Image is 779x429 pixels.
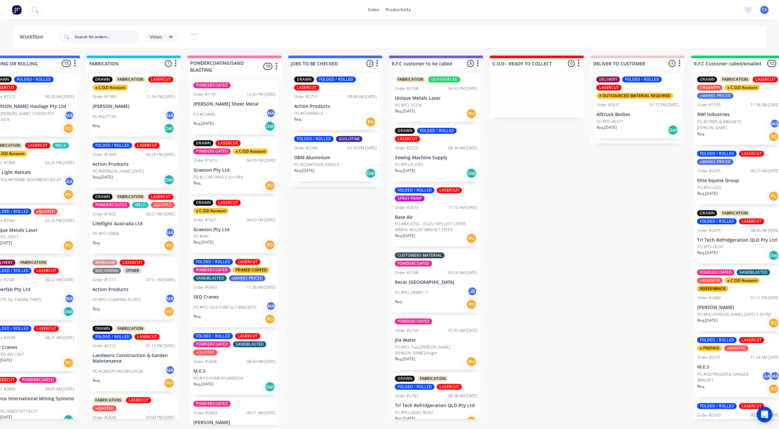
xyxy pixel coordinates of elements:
[193,314,201,319] p: Req.
[93,143,132,148] div: FOLDED / ROLLED
[93,114,116,120] p: PO #Q27134
[392,250,480,313] div: CUSTOMERS MATERIALPOWDERCOATEDOrder #274809:24 AM [DATE]Recar [GEOGRAPHIC_DATA]PO #PO-290891-7JBR...
[191,256,278,327] div: FOLDED / ROLLEDLASERCUTPOWDERCOATEDPRIMED COATEDSANDBLASTEDxMARKS PRICEDOrder #245011:36 AM [DATE...
[165,294,175,303] div: MA
[235,333,260,339] div: LASERCUT
[596,112,679,117] p: Alltruck Bodies
[395,344,477,356] p: PO #PO- Foot,[PERSON_NAME],[PERSON_NAME],Knight
[292,133,379,181] div: FOLDED / ROLLEDGUILOTINEOrder #274603:33 PM [DATE]DBM AluminiumPO #COMPOSITE PANELSReq.[DATE]Del
[294,168,314,174] p: Req. [DATE]
[93,94,116,100] div: Order #1389
[739,218,764,224] div: LASERCUT
[395,299,403,305] p: Req.
[697,295,721,301] div: Order #2486
[265,180,275,191] div: PU
[697,210,717,216] div: DRAWN
[395,95,477,101] p: Unique Metals Laser
[25,143,50,148] div: LASERCUT
[115,194,146,200] div: FABRICATION
[93,268,121,274] div: MACHINING
[150,33,162,40] span: Views
[650,102,679,108] div: 01:15 PM [DATE]
[294,94,318,100] div: Order #2715
[63,306,74,317] div: Del
[395,205,418,211] div: Order #2633
[18,260,49,266] div: FABRICATION
[395,145,418,151] div: Order #2525
[193,284,217,290] div: Order #2450
[719,210,751,216] div: FABRICATION
[739,151,764,157] div: LASERCUT
[193,341,231,347] div: POWDERCOATED
[93,85,128,91] div: x C.O.D Account
[697,286,728,292] div: XGREENBACK
[294,111,323,116] p: PO #CHANNELS
[193,180,201,186] p: Req.
[265,314,275,324] div: PU
[697,185,722,191] p: PO #PO-0255
[93,202,130,208] div: POWDERCOATED
[34,268,59,274] div: LASERCUT
[737,269,770,275] div: SANDBLASTED
[90,74,178,137] div: DRAWNFABRICATIONLASERCUTx C.O.D AccountOrder #138912:34 PM [DATE][PERSON_NAME]PO #Q27134MAReq.Del
[151,202,175,208] div: xQUOTED
[165,111,175,120] div: MA
[193,350,217,355] div: xQUOTED
[93,231,119,237] p: PO #PO-33806
[146,343,175,349] div: 01:19 PM [DATE]
[697,371,762,383] p: PO #OUTRIGGER & HANGER BRACKET
[668,125,678,135] div: Del
[193,294,276,300] p: SEQ Cranes
[762,371,772,381] div: AA
[93,221,175,227] p: Lifeflight Australia Ltd
[395,187,434,193] div: FOLDED / ROLLED
[164,240,174,251] div: PU
[347,145,377,151] div: 03:33 PM [DATE]
[193,101,276,107] p: [PERSON_NAME] Sheet Metal
[596,93,673,99] div: X OUTSOURCED MATERIAL REQUIRED
[191,80,278,134] div: POWDERCOATEDOrder #119112:50 PM [DATE][PERSON_NAME] Sheet MetalPO #CHAIRSMAReq.[DATE]Del
[448,270,477,276] div: 09:24 AM [DATE]
[90,257,178,320] div: BANDSAWLASERCUTMACHININGOTHEROrder #171707:51 AM [DATE]Action ProductsPO #PO-CLAMPING PLATESMAReq.PU
[697,317,717,323] p: Req. [DATE]
[395,328,418,334] div: Order #2759
[395,77,426,82] div: FABRICATION
[395,162,423,168] p: PO #PO-PLATES
[115,326,146,332] div: FABRICATION
[392,74,480,122] div: FABRICATIONOUTSOURCEDOrder #275804:32 PM [DATE]Unique Metals LaserPO #PO-35336Req.[DATE]PU
[93,194,113,200] div: DRAWN
[193,333,233,339] div: FOLDED / ROLLED
[93,334,132,340] div: FOLDED / ROLLED
[115,77,146,82] div: FABRICATION
[193,227,276,232] p: Graeson Pty Ltd
[229,275,265,281] div: xMARKS PRICED
[93,287,175,292] p: Action Products
[697,191,717,197] p: Req. [DATE]
[395,356,415,362] p: Req. [DATE]
[93,211,116,217] div: Order #1602
[365,168,376,179] div: Del
[93,353,175,364] p: Landworx Construction & Garden Maintenance
[193,259,233,265] div: FOLDED / ROLLED
[93,369,143,374] p: PO #CANOPY MODIFICATION
[697,131,705,137] p: Req.
[193,369,276,374] p: M.E.S
[64,294,74,303] div: MA
[466,233,477,244] div: PU
[336,136,363,142] div: GUILOTINE
[193,304,256,310] p: PO #PO-1924 STAB OUT BRACKETS
[193,92,217,97] div: Order #1191
[93,240,100,246] p: Req.
[294,77,314,82] div: DRAWN
[365,117,376,127] div: PU
[193,233,208,239] p: PO #IAN
[120,260,145,266] div: LASERCUT
[193,174,243,180] p: PO #2 CAR PANELS (LH+RH)
[697,312,770,317] p: PO #PO-[PERSON_NAME] [DATE] 2:39 PM
[448,145,477,151] div: 08:34 AM [DATE]
[146,277,175,283] div: 07:51 AM [DATE]
[45,160,74,166] div: 02:25 PM [DATE]
[247,158,276,163] div: 04:20 PM [DATE]
[191,197,278,253] div: DRAWNLASERCUTx C.O.D AccountOrder #162104:03 PM [DATE]Graeson Pty LtdPO #IANReq.[DATE]PU
[417,128,457,134] div: FOLDED / ROLLED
